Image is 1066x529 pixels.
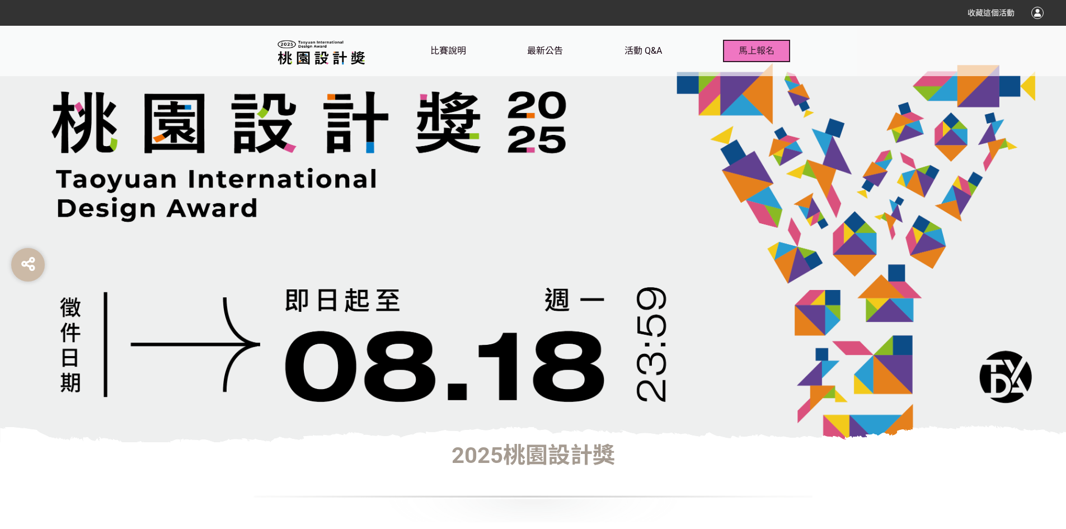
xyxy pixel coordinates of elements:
span: 比賽說明 [430,45,466,56]
span: 最新公告 [527,45,563,56]
a: 比賽說明 [430,26,466,76]
button: 馬上報名 [723,40,790,62]
span: 活動 Q&A [624,45,662,56]
a: 最新公告 [527,26,563,76]
a: 活動 Q&A [624,26,662,76]
span: 馬上報名 [739,45,774,56]
img: 2025桃園設計獎 [276,38,366,65]
span: 收藏這個活動 [968,8,1015,17]
h1: 2025桃園設計獎 [253,442,813,469]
